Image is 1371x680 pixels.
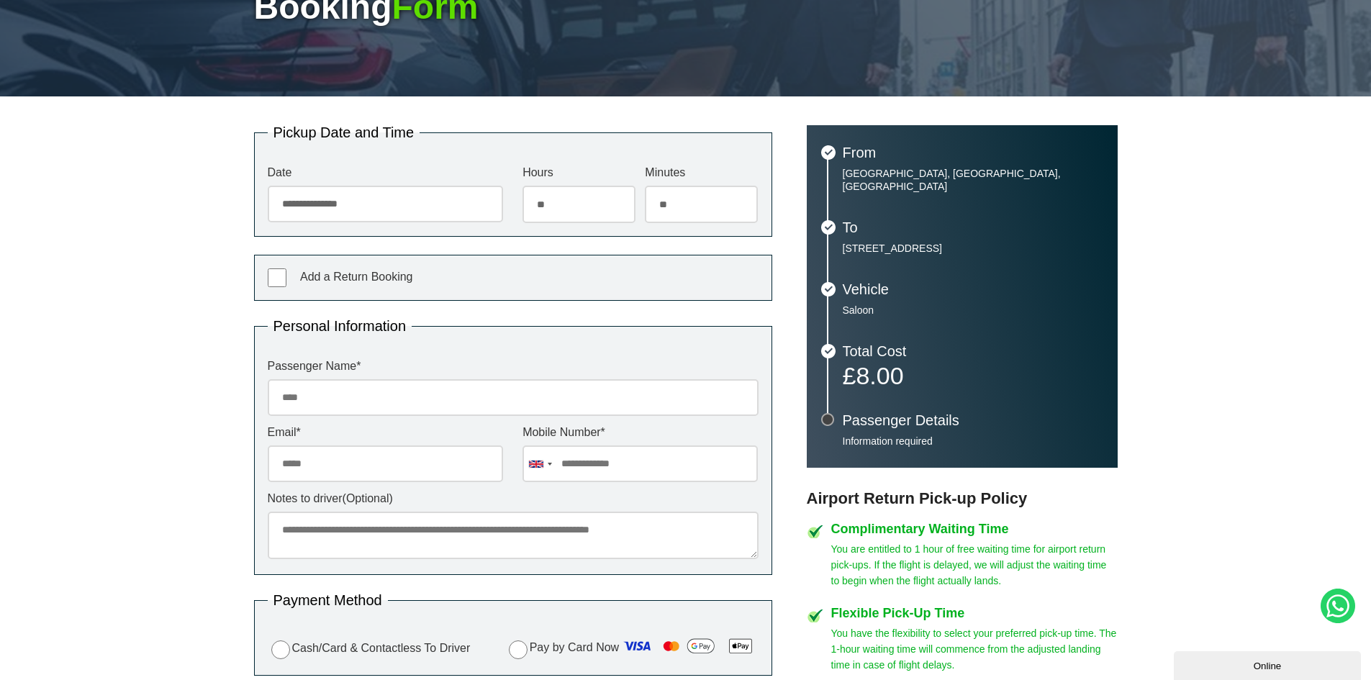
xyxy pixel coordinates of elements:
p: Saloon [843,304,1103,317]
label: Date [268,167,503,178]
p: [STREET_ADDRESS] [843,242,1103,255]
label: Notes to driver [268,493,759,504]
label: Cash/Card & Contactless To Driver [268,638,471,659]
h3: Airport Return Pick-up Policy [807,489,1118,508]
legend: Pickup Date and Time [268,125,420,140]
input: Cash/Card & Contactless To Driver [271,640,290,659]
span: Add a Return Booking [300,271,413,283]
span: (Optional) [343,492,393,504]
p: £ [843,366,1103,386]
label: Mobile Number [522,427,758,438]
p: You are entitled to 1 hour of free waiting time for airport return pick-ups. If the flight is del... [831,541,1118,589]
label: Passenger Name [268,361,759,372]
h4: Flexible Pick-Up Time [831,607,1118,620]
p: [GEOGRAPHIC_DATA], [GEOGRAPHIC_DATA], [GEOGRAPHIC_DATA] [843,167,1103,193]
div: United Kingdom: +44 [523,446,556,481]
label: Email [268,427,503,438]
span: 8.00 [856,362,903,389]
legend: Personal Information [268,319,412,333]
h3: From [843,145,1103,160]
legend: Payment Method [268,593,388,607]
p: You have the flexibility to select your preferred pick-up time. The 1-hour waiting time will comm... [831,625,1118,673]
p: Information required [843,435,1103,448]
h3: Passenger Details [843,413,1103,427]
label: Hours [522,167,635,178]
iframe: chat widget [1174,648,1364,680]
h3: Vehicle [843,282,1103,296]
input: Add a Return Booking [268,268,286,287]
h4: Complimentary Waiting Time [831,522,1118,535]
h3: To [843,220,1103,235]
label: Pay by Card Now [505,635,759,662]
h3: Total Cost [843,344,1103,358]
input: Pay by Card Now [509,640,528,659]
label: Minutes [645,167,758,178]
